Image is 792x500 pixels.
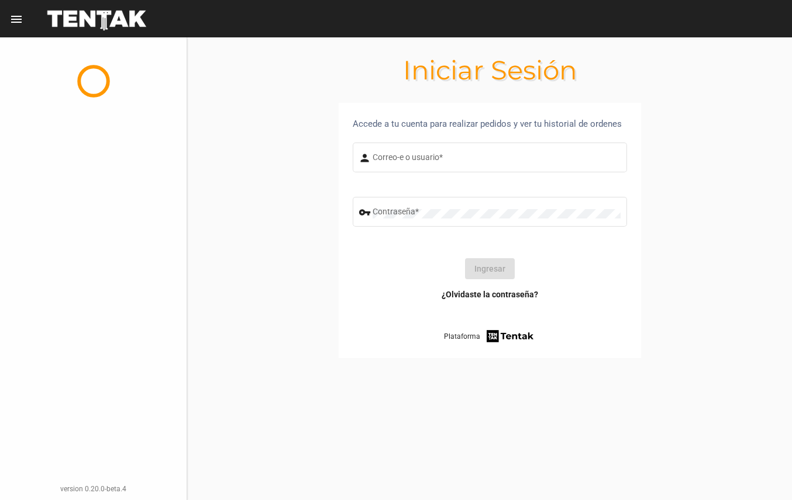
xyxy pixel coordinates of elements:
[187,61,792,79] h1: Iniciar Sesión
[353,117,627,131] div: Accede a tu cuenta para realizar pedidos y ver tu historial de ordenes
[9,483,177,495] div: version 0.20.0-beta.4
[442,289,538,300] a: ¿Olvidaste la contraseña?
[465,258,515,279] button: Ingresar
[444,328,536,344] a: Plataforma
[9,12,23,26] mat-icon: menu
[359,206,373,220] mat-icon: vpn_key
[485,328,535,344] img: tentak-firm.png
[444,331,480,342] span: Plataforma
[359,151,373,165] mat-icon: person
